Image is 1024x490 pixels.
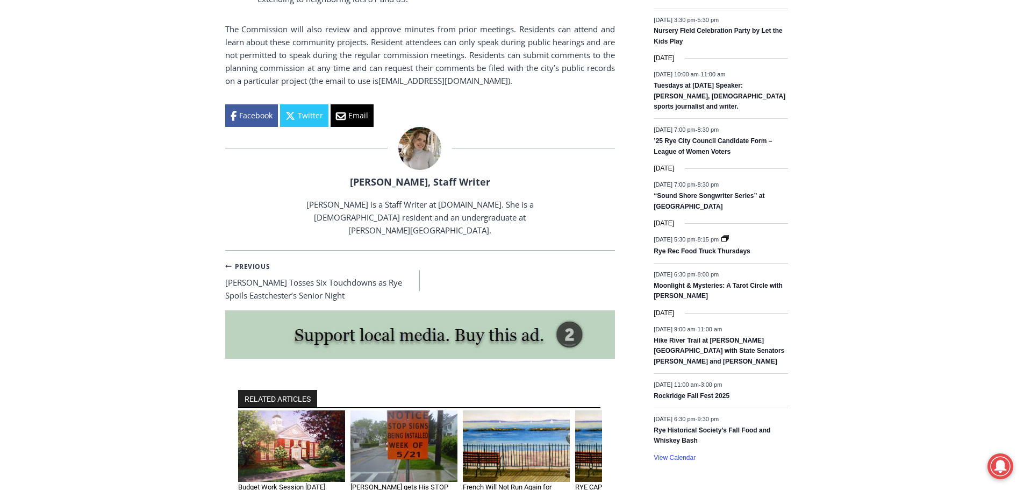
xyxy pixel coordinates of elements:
[654,337,784,366] a: Hike River Trail at [PERSON_NAME][GEOGRAPHIC_DATA] with State Senators [PERSON_NAME] and [PERSON_...
[654,71,725,77] time: -
[331,104,374,127] a: Email
[654,181,719,188] time: -
[654,308,674,318] time: [DATE]
[654,247,750,256] a: Rye Rec Food Truck Thursdays
[701,71,726,77] span: 11:00 am
[697,16,719,23] span: 5:30 pm
[350,410,457,482] img: Amico gets His STOP Sign, For Now
[225,259,615,302] nav: Posts
[654,126,695,133] span: [DATE] 7:00 pm
[654,381,699,388] span: [DATE] 11:00 am
[654,271,695,278] span: [DATE] 6:30 pm
[701,381,722,388] span: 3:00 pm
[238,390,317,408] h2: RELATED ARTICLES
[398,127,441,170] img: (PHOTO: MyRye.com Summer 2023 intern Beatrice Larzul.)
[654,192,764,211] a: “Sound Shore Songwriter Series” at [GEOGRAPHIC_DATA]
[654,454,696,462] a: View Calendar
[654,16,719,23] time: -
[271,1,508,104] div: Apply Now <> summer and RHS senior internships available
[654,282,783,301] a: Moonlight & Mysteries: A Tarot Circle with [PERSON_NAME]
[697,126,719,133] span: 8:30 pm
[697,181,719,188] span: 8:30 pm
[654,181,695,188] span: [DATE] 7:00 pm
[225,24,615,86] span: The Commission will also review and approve minutes from prior meetings. Residents can attend and...
[654,392,729,401] a: Rockridge Fall Fest 2025
[654,381,722,388] time: -
[225,310,615,359] img: support local media, buy this ad
[654,416,719,422] time: -
[654,236,720,243] time: -
[654,82,785,111] a: Tuesdays at [DATE] Speaker: [PERSON_NAME], [DEMOGRAPHIC_DATA] sports journalist and writer.
[225,261,270,272] small: Previous
[654,416,695,422] span: [DATE] 6:30 pm
[225,104,278,127] a: Facebook
[654,164,674,174] time: [DATE]
[654,326,695,332] span: [DATE] 9:00 am
[280,104,328,127] a: Twitter
[654,126,719,133] time: -
[697,236,719,243] span: 8:15 pm
[259,104,521,134] a: Intern @ [DOMAIN_NAME]
[350,175,490,188] a: [PERSON_NAME], Staff Writer
[654,236,695,243] span: [DATE] 5:30 pm
[697,416,719,422] span: 9:30 pm
[654,16,695,23] span: [DATE] 3:30 pm
[281,107,498,131] span: Intern @ [DOMAIN_NAME]
[697,326,722,332] span: 11:00 am
[238,410,345,482] img: Budget Work Session Monday, November 26, 2018 at 7:30pm
[654,427,770,445] a: Rye Historical Society’s Fall Food and Whiskey Bash
[654,326,722,332] time: -
[654,27,782,46] a: Nursery Field Celebration Party by Let the Kids Play
[654,53,674,63] time: [DATE]
[225,259,420,302] a: Previous[PERSON_NAME] Tosses Six Touchdowns as Rye Spoils Eastchester’s Senior Night
[654,218,674,229] time: [DATE]
[654,137,772,156] a: ’25 Rye City Council Candidate Form – League of Women Voters
[654,71,699,77] span: [DATE] 10:00 am
[283,198,556,237] p: [PERSON_NAME] is a Staff Writer at [DOMAIN_NAME]. She is a [DEMOGRAPHIC_DATA] resident and an und...
[654,271,719,278] time: -
[575,410,682,482] img: RYE CAPITAL IMPROVEMENTS PROJECT NAME: City Hall Generator
[697,271,719,278] span: 8:00 pm
[463,410,570,482] img: French Will Not Run Again for Mayor, According to Reports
